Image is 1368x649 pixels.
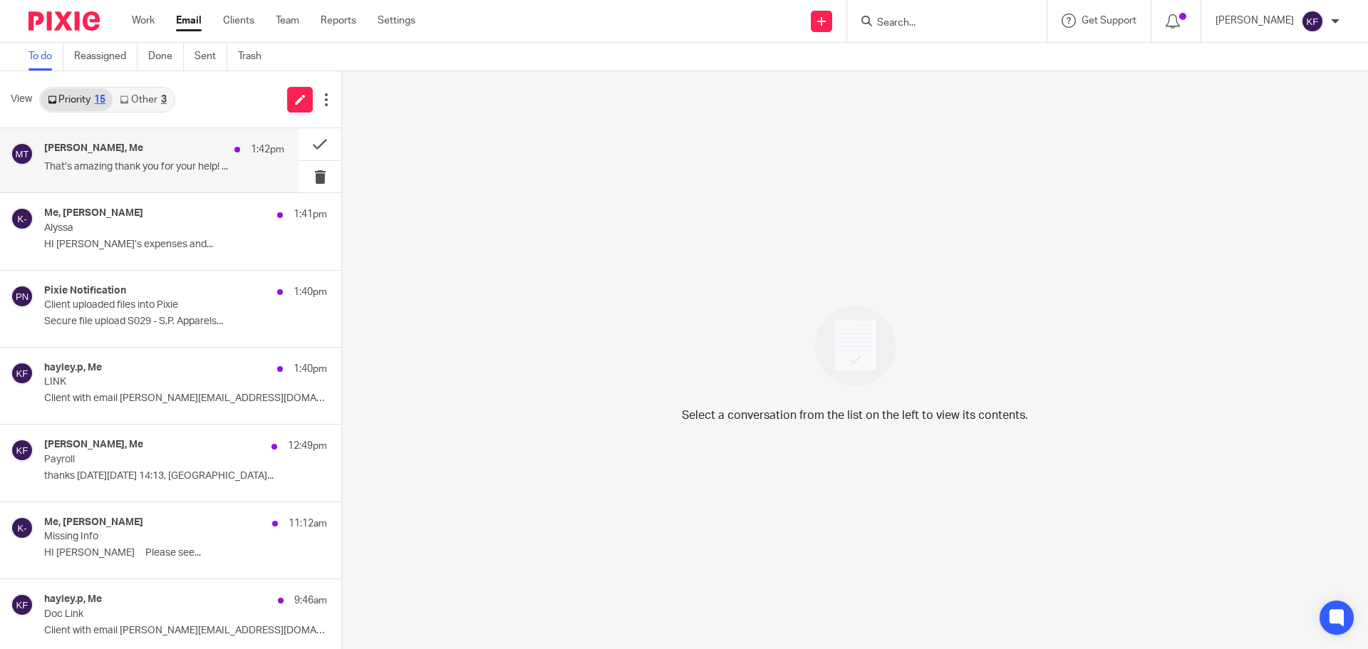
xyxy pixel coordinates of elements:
h4: Me, [PERSON_NAME] [44,207,143,219]
a: Reassigned [74,43,138,71]
span: View [11,92,32,107]
h4: [PERSON_NAME], Me [44,439,143,451]
img: svg%3E [11,207,33,230]
p: HI [PERSON_NAME] Please see... [44,547,327,559]
div: 3 [161,95,167,105]
p: 11:12am [289,516,327,531]
p: 1:41pm [294,207,327,222]
a: Trash [238,43,272,71]
a: Reports [321,14,356,28]
a: Other3 [113,88,173,111]
img: svg%3E [11,142,33,165]
p: 1:40pm [294,285,327,299]
a: Priority15 [41,88,113,111]
img: svg%3E [11,362,33,385]
a: To do [28,43,63,71]
p: Alyssa [44,222,271,234]
input: Search [876,17,1004,30]
a: Email [176,14,202,28]
p: Client with email [PERSON_NAME][EMAIL_ADDRESS][DOMAIN_NAME] uploaded... [44,625,327,637]
img: svg%3E [11,593,33,616]
p: That’s amazing thank you for your help! ... [44,161,284,173]
img: svg%3E [1301,10,1324,33]
h4: hayley.p, Me [44,362,102,374]
a: Team [276,14,299,28]
p: 12:49pm [288,439,327,453]
p: Client uploaded files into Pixie [44,299,271,311]
h4: Pixie Notification [44,285,126,297]
p: thanks [DATE][DATE] 14:13, [GEOGRAPHIC_DATA]... [44,470,327,482]
p: Missing Info [44,531,271,543]
span: Get Support [1082,16,1136,26]
p: 1:40pm [294,362,327,376]
h4: Me, [PERSON_NAME] [44,516,143,529]
p: Secure file upload S029 - S.P. Apparels... [44,316,327,328]
img: Pixie [28,11,100,31]
p: [PERSON_NAME] [1216,14,1294,28]
a: Done [148,43,184,71]
a: Settings [378,14,415,28]
img: image [806,296,905,395]
p: Doc Link [44,608,271,621]
p: 9:46am [294,593,327,608]
img: svg%3E [11,439,33,462]
p: Payroll [44,454,271,466]
p: HI [PERSON_NAME]’s expenses and... [44,239,327,251]
a: Sent [195,43,227,71]
div: 15 [94,95,105,105]
h4: [PERSON_NAME], Me [44,142,143,155]
p: Select a conversation from the list on the left to view its contents. [682,407,1028,424]
h4: hayley.p, Me [44,593,102,606]
p: 1:42pm [251,142,284,157]
img: svg%3E [11,285,33,308]
p: Client with email [PERSON_NAME][EMAIL_ADDRESS][DOMAIN_NAME] uploaded... [44,393,327,405]
p: LINK [44,376,271,388]
img: svg%3E [11,516,33,539]
a: Work [132,14,155,28]
a: Clients [223,14,254,28]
